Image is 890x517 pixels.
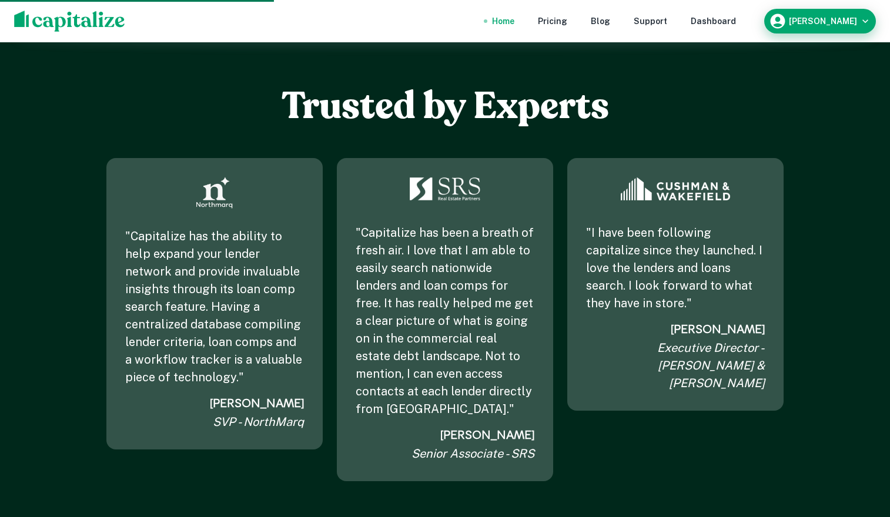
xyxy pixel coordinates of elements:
p: [PERSON_NAME] [586,321,765,339]
h6: [PERSON_NAME] [789,17,857,25]
img: capitalize-logo.png [14,11,125,32]
a: Blog [591,15,610,28]
h1: Trusted by Experts [282,83,609,130]
img: logo [621,177,730,200]
p: " I have been following capitalize since they launched. I love the lenders and loans search. I lo... [586,224,765,312]
iframe: Chat Widget [831,423,890,479]
button: [PERSON_NAME] [764,9,876,33]
a: Dashboard [691,15,736,28]
a: Home [492,15,514,28]
img: logo [196,177,232,209]
p: " Capitalize has been a breath of fresh air. I love that I am able to easily search nationwide le... [356,224,534,418]
p: [PERSON_NAME] [210,395,304,413]
p: " Capitalize has the ability to help expand your lender network and provide invaluable insights t... [125,227,304,386]
em: Senior Associate - SRS [411,446,534,461]
img: logo [410,177,481,200]
a: Pricing [538,15,567,28]
p: [PERSON_NAME] [411,427,534,445]
a: Support [634,15,667,28]
em: SVP - NorthMarq [213,415,304,429]
em: Executive Director - [PERSON_NAME] & [PERSON_NAME] [657,341,765,390]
